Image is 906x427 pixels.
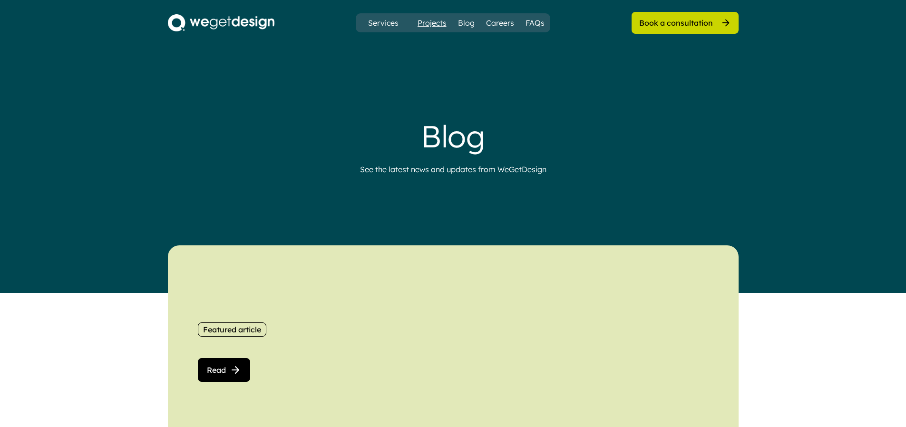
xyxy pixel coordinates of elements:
[207,366,226,374] span: Read
[168,14,274,31] img: 4b569577-11d7-4442-95fc-ebbb524e5eb8.png
[418,17,447,29] a: Projects
[360,164,546,175] div: See the latest news and updates from WeGetDesign
[198,322,266,337] button: Featured article
[639,18,713,28] div: Book a consultation
[263,118,643,155] div: Blog
[198,358,250,382] button: Read
[486,17,514,29] a: Careers
[364,19,402,27] div: Services
[526,17,545,29] a: FAQs
[458,17,475,29] a: Blog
